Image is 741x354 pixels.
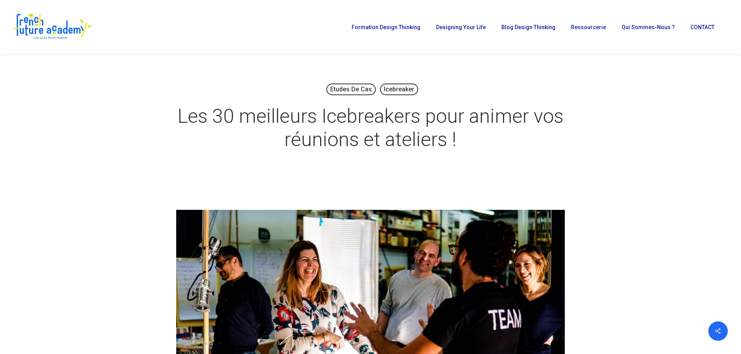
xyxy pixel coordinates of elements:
a: Blog Design Thinking [498,24,559,30]
a: Designing Your Life [432,24,490,30]
span: Qui sommes-nous ? [622,24,675,30]
span: Formation Design Thinking [352,24,420,30]
span: Designing Your Life [436,24,486,30]
span: CONTACT [690,24,715,30]
span: Blog Design Thinking [501,24,555,30]
img: French Future Academy [11,12,93,43]
a: Etudes de cas [326,84,376,95]
a: Ressourcerie [567,24,610,30]
a: Qui sommes-nous ? [618,24,679,30]
a: CONTACT [687,24,718,30]
a: Icebreaker [380,84,418,95]
a: Formation Design Thinking [348,24,424,30]
span: Ressourcerie [571,24,606,30]
h1: Les 30 meilleurs Icebreakers pour animer vos réunions et ateliers ! [176,97,565,159]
